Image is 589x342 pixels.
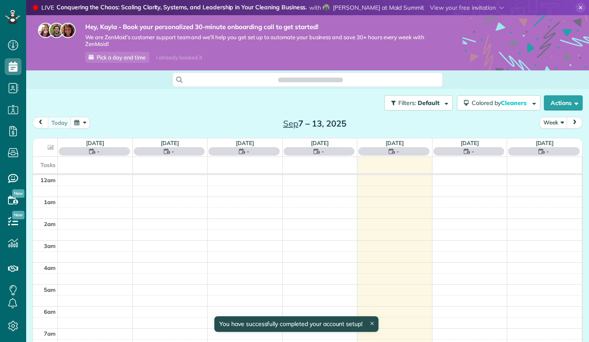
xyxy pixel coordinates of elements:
[546,147,549,156] span: -
[44,242,56,249] span: 3am
[172,147,174,156] span: -
[418,99,440,107] span: Default
[85,23,437,31] strong: Hey, Kayla - Book your personalized 30-minute onboarding call to get started!
[311,140,329,146] a: [DATE]
[384,95,453,110] button: Filters: Default
[380,95,453,110] a: Filters: Default
[12,189,24,198] span: New
[567,117,583,128] button: next
[41,162,56,168] span: Tasks
[48,117,71,128] button: today
[60,23,76,38] img: michelle-19f622bdf1676172e81f8f8fba1fb50e276960ebfe0243fe18214015130c80e4.jpg
[85,52,149,63] a: Pick a day and time
[323,4,330,11] img: mike-callahan-312aff9392a7ed3f5befeea4d09099ad38ccb41c0d99b558844361c8a030ad45.jpg
[44,330,56,337] span: 7am
[322,147,324,156] span: -
[472,147,474,156] span: -
[397,147,399,156] span: -
[262,119,367,128] h2: 7 – 13, 2025
[44,199,56,205] span: 1am
[461,140,479,146] a: [DATE]
[333,4,424,11] span: [PERSON_NAME] at Maid Summit
[44,308,56,315] span: 6am
[161,140,179,146] a: [DATE]
[151,52,207,63] div: I already booked it
[49,23,64,38] img: jorge-587dff0eeaa6aab1f244e6dc62b8924c3b6ad411094392a53c71c6c4a576187d.jpg
[286,75,334,84] span: Search ZenMaid…
[214,316,378,332] div: You have successfully completed your account setup!
[57,3,307,12] strong: Conquering the Chaos: Scaling Clarity, Systems, and Leadership in Your Cleaning Business.
[283,118,298,129] span: Sep
[386,140,404,146] a: [DATE]
[97,54,146,61] span: Pick a day and time
[44,264,56,271] span: 4am
[12,211,24,219] span: New
[472,99,530,107] span: Colored by
[457,95,540,110] button: Colored byCleaners
[398,99,416,107] span: Filters:
[32,117,49,128] button: prev
[544,95,583,110] button: Actions
[236,140,254,146] a: [DATE]
[38,23,53,38] img: maria-72a9807cf96188c08ef61303f053569d2e2a8a1cde33d635c8a3ac13582a053d.jpg
[97,147,100,156] span: -
[44,221,56,227] span: 2am
[86,140,104,146] a: [DATE]
[540,117,567,128] button: Week
[247,147,249,156] span: -
[309,4,321,11] span: with
[536,140,554,146] a: [DATE]
[85,34,437,48] span: We are ZenMaid’s customer support team and we’ll help you get set up to automate your business an...
[44,286,56,293] span: 5am
[501,99,528,107] span: Cleaners
[41,177,56,183] span: 12am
